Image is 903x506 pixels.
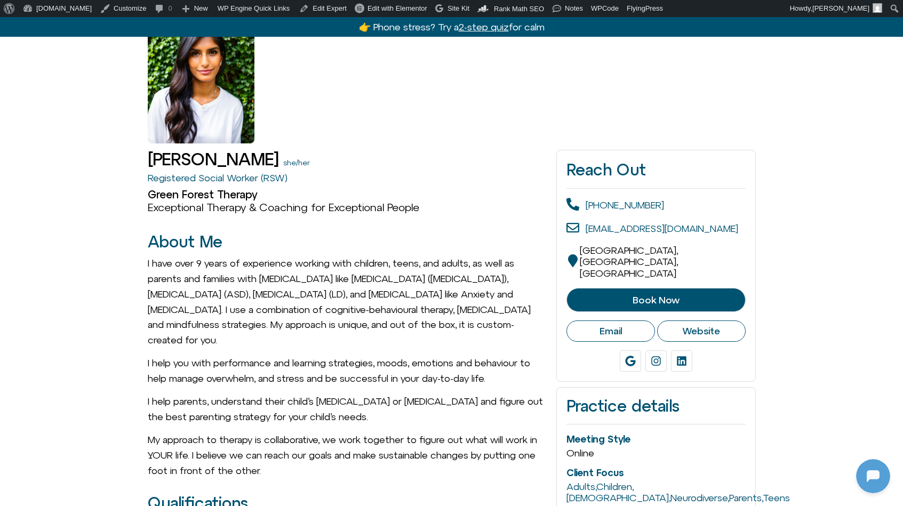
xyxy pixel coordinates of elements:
span: Online [566,447,594,459]
u: 2-step quiz [459,21,509,33]
a: Book Now [566,288,745,312]
span: Book Now [633,295,680,306]
span: Client Focus [566,467,624,478]
img: N5FCcHC.png [3,206,18,221]
a: [DEMOGRAPHIC_DATA] [566,492,669,503]
a: Children [596,481,632,492]
a: [PHONE_NUMBER] [586,199,664,211]
h3: Exceptional Therapy & Coaching for Exceptional People [148,201,546,214]
iframe: Botpress [856,459,890,493]
p: My approach to therapy is collaborative, we work together to figure out what will work in YOUR li... [148,432,546,478]
a: Teens [763,492,790,503]
img: N5FCcHC.png [3,62,18,77]
h2: Green Forest Therapy [148,188,546,201]
h2: Practice details [566,397,745,415]
svg: Voice Input Button [182,340,199,357]
img: N5FCcHC.png [10,5,27,22]
svg: Close Chatbot Button [186,5,204,23]
a: 👉 Phone stress? Try a2-step quizfor calm [359,21,545,33]
span: , , , , , [566,481,790,504]
span: [PERSON_NAME] [812,4,869,12]
a: [EMAIL_ADDRESS][DOMAIN_NAME] [586,223,738,234]
span: Rank Math SEO [494,5,544,13]
span: Edit with Elementor [367,4,427,12]
h2: About Me [148,233,546,251]
h1: [PERSON_NAME] [148,150,279,168]
img: N5FCcHC.png [3,250,18,264]
p: Got it — share your email so I can pick up where we left off or start the quiz with you. [30,34,190,73]
a: she/her [283,158,310,167]
p: I help you with performance and learning strategies, moods, emotions and behaviour to help manage... [148,356,546,387]
span: Email [600,325,622,337]
p: I notice you stepped away — that’s totally okay. Come back when you’re ready, I’m here to help. [30,91,190,129]
p: What’s the ONE phone habit you most want to change right now? [30,235,190,260]
p: I have over 9 years of experience working with children, teens, and adults, as well as parents an... [148,256,546,348]
svg: Restart Conversation Button [168,5,186,23]
p: Hi — I’m [DOMAIN_NAME], your AI coaching assistant here to help you reflect and take tiny steps f... [30,178,190,216]
h2: Reach Out [566,160,745,179]
button: Expand Header Button [3,3,211,25]
a: Neurodiverse [670,492,728,503]
a: Parents [729,492,762,503]
span: Meeting Style [566,433,630,445]
a: Email [566,320,655,342]
a: Registered Social Worker (RSW) [148,172,287,183]
span: Site Kit [447,4,469,12]
a: Adults [566,481,595,492]
p: I help parents, understand their child’s [MEDICAL_DATA] or [MEDICAL_DATA] and figure out the best... [148,394,546,425]
h2: [DOMAIN_NAME] [31,7,164,21]
img: N5FCcHC.png [3,118,18,133]
p: I noticed you stepped away — that’s okay. I’m here when you want to pick this up. [30,278,190,317]
span: [GEOGRAPHIC_DATA], [GEOGRAPHIC_DATA], [GEOGRAPHIC_DATA] [580,245,678,279]
span: Website [682,325,720,337]
img: N5FCcHC.png [3,306,18,321]
textarea: Message Input [18,343,165,354]
p: [DATE] [93,151,121,164]
a: Website [657,320,746,342]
